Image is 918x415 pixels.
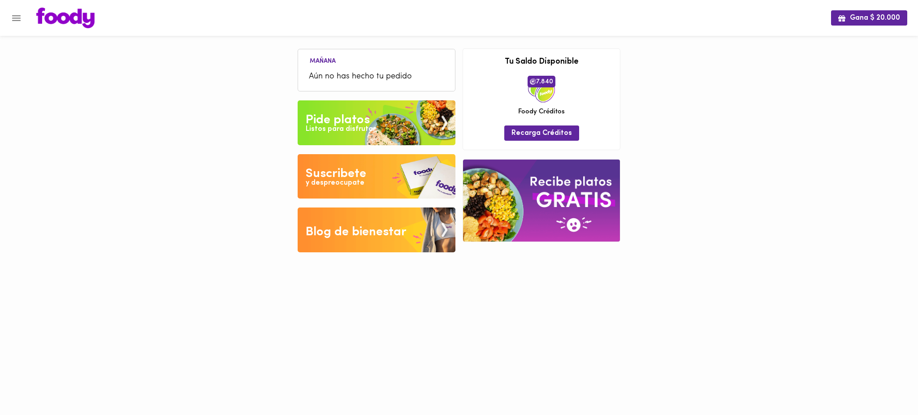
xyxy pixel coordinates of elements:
img: Blog de bienestar [298,207,455,252]
div: Blog de bienestar [306,223,407,241]
div: Listos para disfrutar [306,124,376,134]
span: Gana $ 20.000 [838,14,900,22]
img: credits-package.png [528,76,555,103]
div: Pide platos [306,111,370,129]
div: Suscribete [306,165,366,183]
img: Disfruta bajar de peso [298,154,455,199]
button: Recarga Créditos [504,125,579,140]
img: Pide un Platos [298,100,455,145]
div: y despreocupate [306,178,364,188]
img: foody-creditos.png [530,78,536,85]
span: Recarga Créditos [511,129,572,138]
h3: Tu Saldo Disponible [470,58,613,67]
iframe: Messagebird Livechat Widget [866,363,909,406]
li: Mañana [303,56,343,65]
button: Gana $ 20.000 [831,10,907,25]
span: 7.840 [528,76,555,87]
span: Aún no has hecho tu pedido [309,71,444,83]
img: referral-banner.png [463,160,620,242]
img: logo.png [36,8,95,28]
button: Menu [5,7,27,29]
span: Foody Créditos [518,107,565,117]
